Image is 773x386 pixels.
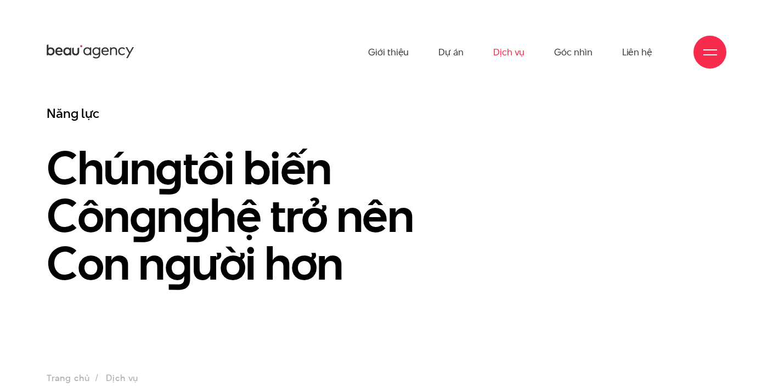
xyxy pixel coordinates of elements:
[368,22,409,82] a: Giới thiệu
[165,230,192,296] en: g
[129,183,157,248] en: g
[622,22,652,82] a: Liên hệ
[438,22,464,82] a: Dự án
[493,22,524,82] a: Dịch vụ
[47,372,89,384] a: Trang chủ
[155,135,183,200] en: g
[47,144,436,287] h1: Chún tôi biến Côn n hệ trở nên Con n ười hơn
[183,183,210,248] en: g
[554,22,592,82] a: Góc nhìn
[47,105,436,122] h3: Năng lực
